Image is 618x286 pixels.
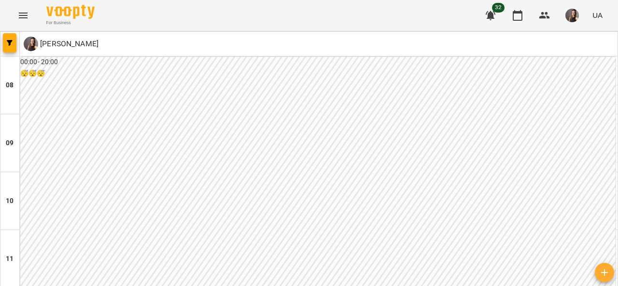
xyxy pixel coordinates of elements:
[6,196,14,206] h6: 10
[6,80,14,91] h6: 08
[595,263,614,282] button: Створити урок
[492,3,505,13] span: 32
[24,37,98,51] div: Повар Ірина Володимирівна
[20,68,616,79] h6: 😴😴😴
[565,9,579,22] img: c581e694ab3670f9d2e3178615f4a39d.jpeg
[24,37,38,51] img: П
[6,254,14,264] h6: 11
[6,138,14,149] h6: 09
[46,5,95,19] img: Voopty Logo
[20,57,616,68] h6: 00:00 - 20:00
[46,20,95,26] span: For Business
[12,4,35,27] button: Menu
[24,37,98,51] a: П [PERSON_NAME]
[592,10,603,20] span: UA
[589,6,606,24] button: UA
[38,38,98,50] p: [PERSON_NAME]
